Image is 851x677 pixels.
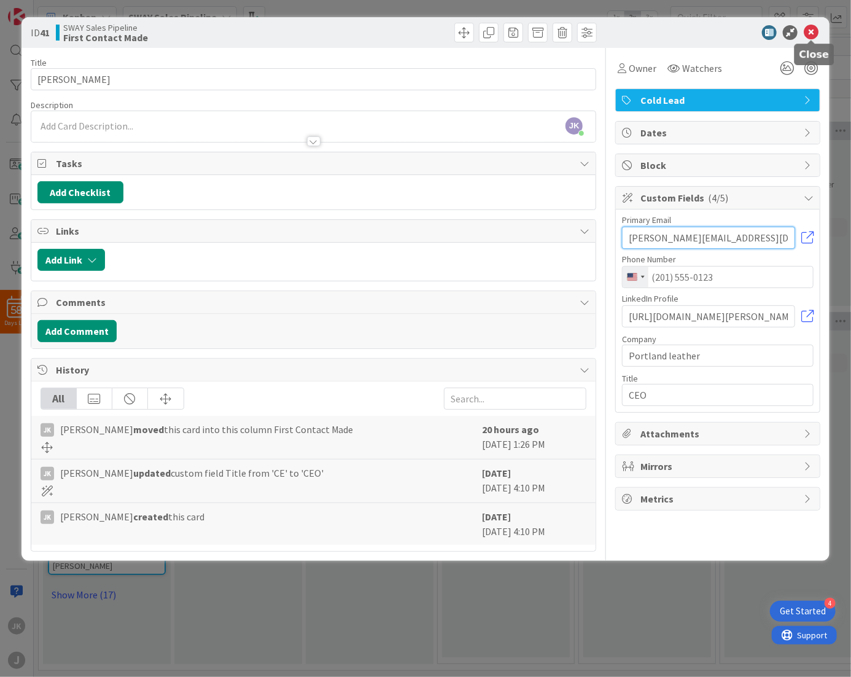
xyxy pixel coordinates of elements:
span: JK [565,117,583,135]
span: Comments [56,295,574,310]
span: Watchers [682,61,722,76]
div: JK [41,423,54,437]
span: SWAY Sales Pipeline [63,23,148,33]
button: Add Checklist [37,181,123,203]
span: History [56,362,574,377]
input: type card name here... [31,68,597,90]
label: Company [622,334,656,345]
span: ID [31,25,50,40]
span: Description [31,100,73,111]
h5: Close [799,49,830,60]
button: Add Comment [37,320,117,342]
input: Search... [444,388,586,410]
b: 20 hours ago [482,423,539,436]
b: [DATE] [482,467,511,479]
span: Support [26,2,56,17]
b: First Contact Made [63,33,148,42]
span: ( 4/5 ) [708,192,728,204]
b: [DATE] [482,511,511,523]
button: Selected country [623,267,648,288]
span: Tasks [56,156,574,171]
label: Title [31,57,47,68]
span: [PERSON_NAME] this card [60,509,204,524]
span: Cold Lead [640,93,798,108]
div: [DATE] 4:10 PM [482,509,586,539]
b: created [133,511,168,523]
b: moved [133,423,164,436]
div: LinkedIn Profile [622,294,814,303]
div: Phone Number [622,255,814,264]
div: JK [41,511,54,524]
div: Get Started [780,605,826,617]
div: JK [41,467,54,480]
span: Mirrors [640,459,798,474]
label: Title [622,373,638,384]
span: Dates [640,125,798,140]
input: (201) 555-0123 [622,266,814,288]
div: Open Get Started checklist, remaining modules: 4 [770,601,836,622]
span: [PERSON_NAME] this card into this column First Contact Made [60,422,354,437]
b: updated [133,467,171,479]
span: Metrics [640,491,798,506]
span: [PERSON_NAME] custom field Title from 'CE' to 'CEO' [60,466,324,480]
div: [DATE] 4:10 PM [482,466,586,496]
b: 41 [40,26,50,39]
span: Owner [629,61,656,76]
div: 4 [825,598,836,609]
div: [DATE] 1:26 PM [482,422,586,453]
div: Primary Email [622,216,814,224]
span: Block [640,158,798,173]
span: Links [56,224,574,238]
button: Add Link [37,249,105,271]
span: Custom Fields [640,190,798,205]
div: All [41,388,77,409]
span: Attachments [640,426,798,441]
